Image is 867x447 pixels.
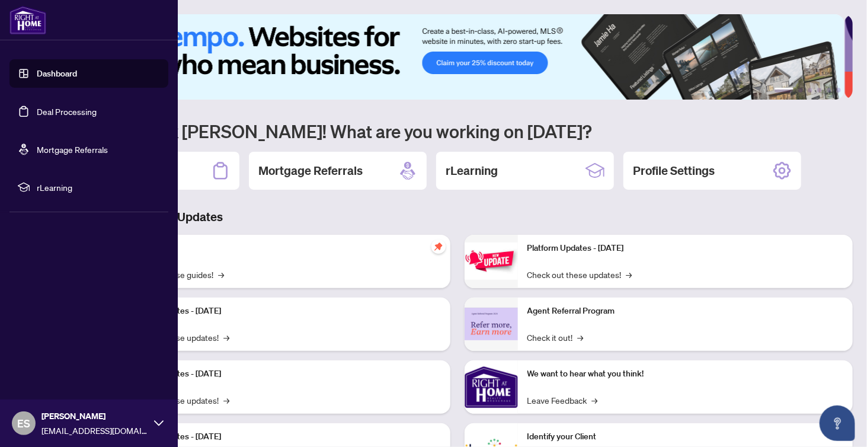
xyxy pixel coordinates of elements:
[626,268,632,281] span: →
[820,406,855,441] button: Open asap
[37,106,97,117] a: Deal Processing
[258,162,363,179] h2: Mortgage Referrals
[836,88,841,92] button: 6
[527,430,844,443] p: Identify your Client
[798,88,803,92] button: 2
[446,162,498,179] h2: rLearning
[527,242,844,255] p: Platform Updates - [DATE]
[592,394,598,407] span: →
[17,415,30,432] span: ES
[41,410,148,423] span: [PERSON_NAME]
[527,394,598,407] a: Leave Feedback→
[465,308,518,340] img: Agent Referral Program
[41,424,148,437] span: [EMAIL_ADDRESS][DOMAIN_NAME]
[827,88,831,92] button: 5
[633,162,715,179] h2: Profile Settings
[578,331,584,344] span: →
[223,331,229,344] span: →
[775,88,794,92] button: 1
[124,430,441,443] p: Platform Updates - [DATE]
[465,242,518,280] img: Platform Updates - June 23, 2025
[527,268,632,281] a: Check out these updates!→
[37,181,160,194] span: rLearning
[62,14,844,100] img: Slide 0
[62,120,853,142] h1: Welcome back [PERSON_NAME]! What are you working on [DATE]?
[808,88,812,92] button: 3
[124,242,441,255] p: Self-Help
[124,368,441,381] p: Platform Updates - [DATE]
[223,394,229,407] span: →
[527,368,844,381] p: We want to hear what you think!
[37,68,77,79] a: Dashboard
[817,88,822,92] button: 4
[527,305,844,318] p: Agent Referral Program
[124,305,441,318] p: Platform Updates - [DATE]
[37,144,108,155] a: Mortgage Referrals
[218,268,224,281] span: →
[527,331,584,344] a: Check it out!→
[465,360,518,414] img: We want to hear what you think!
[62,209,853,225] h3: Brokerage & Industry Updates
[431,240,446,254] span: pushpin
[9,6,46,34] img: logo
